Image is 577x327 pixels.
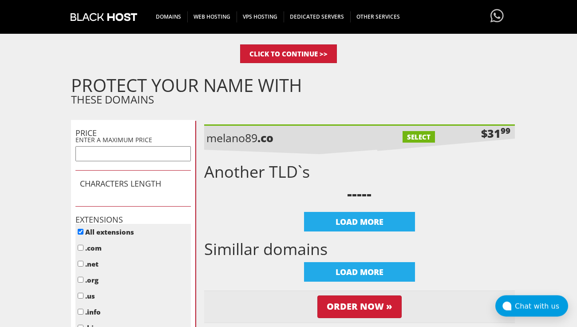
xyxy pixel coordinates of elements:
[257,130,273,145] b: .co
[85,227,134,236] label: All extensions
[350,11,406,22] span: OTHER SERVICES
[204,240,515,258] h1: Simillar domains
[481,126,510,141] div: $31
[80,179,186,188] h1: CHARACTERS LENGTH
[85,275,99,284] label: .org
[75,215,191,224] h1: EXTENSIONS
[515,302,568,310] div: Chat with us
[85,291,95,300] label: .us
[206,130,362,145] p: melano89
[304,262,415,282] div: LOAD MORE
[85,259,99,268] label: .net
[85,243,102,252] label: .com
[150,11,188,22] span: DOMAINS
[187,11,237,22] span: WEB HOSTING
[501,125,510,136] sup: 99
[85,307,101,316] label: .info
[284,11,351,22] span: DEDICATED SERVERS
[71,79,515,107] div: THESE DOMAINS
[71,79,515,92] h1: PROTECT YOUR NAME WITH
[75,136,191,144] p: ENTER A MAXIMUM PRICE
[240,44,337,63] input: Click to Continue >>
[495,295,568,316] button: Chat with us
[237,11,284,22] span: VPS HOSTING
[304,212,415,231] div: LOAD MORE
[403,131,435,143] label: SELECT
[317,295,402,318] input: Order Now »
[75,129,191,138] h1: PRICE
[204,163,515,181] h1: Another TLD`s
